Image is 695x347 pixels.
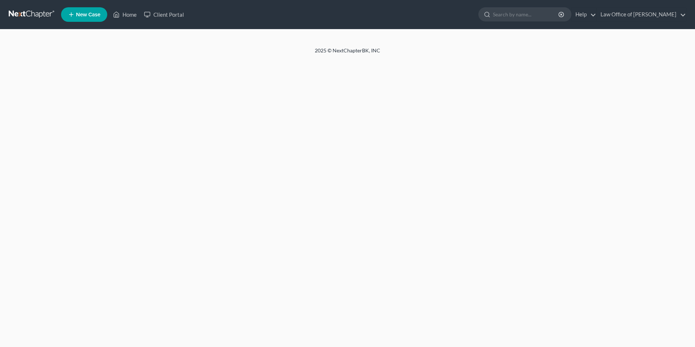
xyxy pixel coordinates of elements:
[140,8,188,21] a: Client Portal
[140,47,555,60] div: 2025 © NextChapterBK, INC
[572,8,596,21] a: Help
[76,12,100,17] span: New Case
[597,8,686,21] a: Law Office of [PERSON_NAME]
[493,8,559,21] input: Search by name...
[109,8,140,21] a: Home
